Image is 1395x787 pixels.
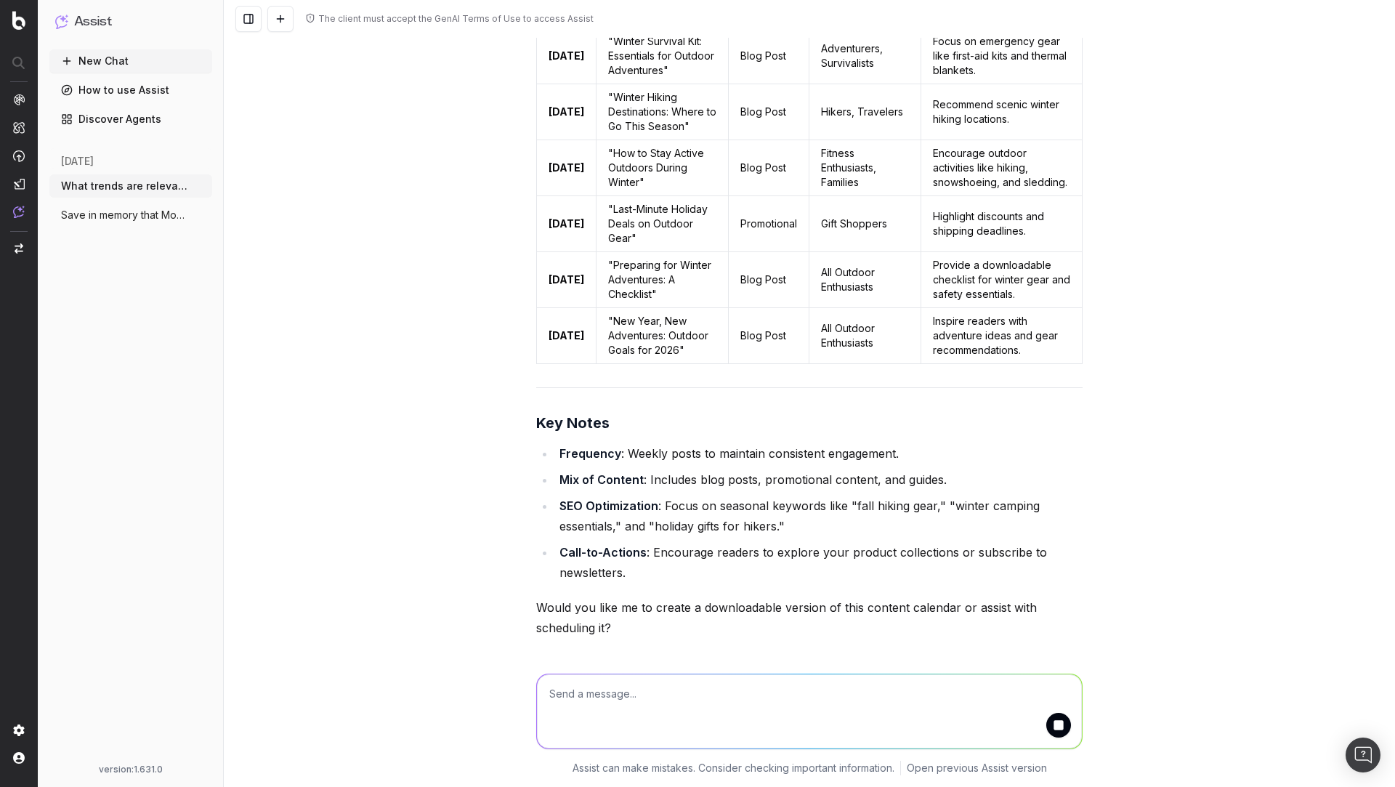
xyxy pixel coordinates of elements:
[597,84,729,140] td: "Winter Hiking Destinations: Where to Go This Season"
[49,78,212,102] a: How to use Assist
[55,764,206,775] div: version: 1.631.0
[555,542,1083,583] li: : Encourage readers to explore your product collections or subscribe to newsletters.
[921,140,1082,196] td: Encourage outdoor activities like hiking, snowshoeing, and sledding.
[597,252,729,308] td: "Preparing for Winter Adventures: A Checklist"
[13,94,25,105] img: Analytics
[549,105,584,118] strong: [DATE]
[809,196,921,252] td: Gift Shoppers
[536,414,610,432] strong: Key Notes
[55,12,206,32] button: Assist
[597,28,729,84] td: "Winter Survival Kit: Essentials for Outdoor Adventures"
[921,308,1082,364] td: Inspire readers with adventure ideas and gear recommendations.
[61,154,94,169] span: [DATE]
[549,217,584,230] strong: [DATE]
[13,150,25,162] img: Activation
[921,196,1082,252] td: Highlight discounts and shipping deadlines.
[61,208,189,222] span: Save in memory that Mountain Warehouse L
[13,752,25,764] img: My account
[555,469,1083,490] li: : Includes blog posts, promotional content, and guides.
[559,446,621,461] strong: Frequency
[49,49,212,73] button: New Chat
[549,161,584,174] strong: [DATE]
[809,28,921,84] td: Adventurers, Survivalists
[49,174,212,198] button: What trends are relevant to my site
[597,308,729,364] td: "New Year, New Adventures: Outdoor Goals for 2026"
[15,243,23,254] img: Switch project
[921,28,1082,84] td: Focus on emergency gear like first-aid kits and thermal blankets.
[729,140,809,196] td: Blog Post
[549,273,584,286] strong: [DATE]
[559,472,644,487] strong: Mix of Content
[729,252,809,308] td: Blog Post
[555,496,1083,536] li: : Focus on seasonal keywords like "fall hiking gear," "winter camping essentials," and "holiday g...
[49,203,212,227] button: Save in memory that Mountain Warehouse L
[13,121,25,134] img: Intelligence
[729,84,809,140] td: Blog Post
[729,28,809,84] td: Blog Post
[729,196,809,252] td: Promotional
[1346,738,1380,772] div: Open Intercom Messenger
[555,443,1083,464] li: : Weekly posts to maintain consistent engagement.
[573,761,894,775] p: Assist can make mistakes. Consider checking important information.
[49,108,212,131] a: Discover Agents
[809,140,921,196] td: Fitness Enthusiasts, Families
[549,329,584,342] strong: [DATE]
[921,252,1082,308] td: Provide a downloadable checklist for winter gear and safety essentials.
[809,252,921,308] td: All Outdoor Enthusiasts
[61,179,189,193] span: What trends are relevant to my site
[921,84,1082,140] td: Recommend scenic winter hiking locations.
[597,196,729,252] td: "Last-Minute Holiday Deals on Outdoor Gear"
[597,140,729,196] td: "How to Stay Active Outdoors During Winter"
[13,178,25,190] img: Studio
[13,206,25,218] img: Assist
[809,84,921,140] td: Hikers, Travelers
[12,11,25,30] img: Botify logo
[318,13,594,25] div: The client must accept the GenAI Terms of Use to access Assist
[74,12,112,32] h1: Assist
[729,308,809,364] td: Blog Post
[549,49,584,62] strong: [DATE]
[907,761,1047,775] a: Open previous Assist version
[536,597,1083,638] p: Would you like me to create a downloadable version of this content calendar or assist with schedu...
[559,499,658,513] strong: SEO Optimization
[55,15,68,28] img: Assist
[809,308,921,364] td: All Outdoor Enthusiasts
[559,545,647,560] strong: Call-to-Actions
[13,725,25,736] img: Setting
